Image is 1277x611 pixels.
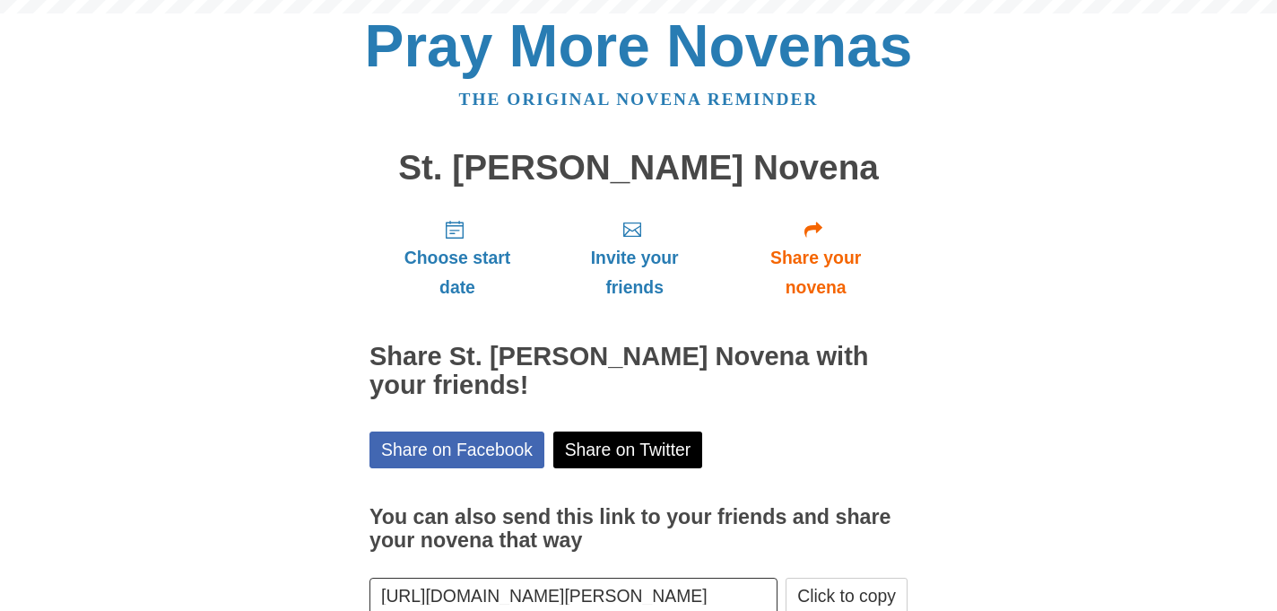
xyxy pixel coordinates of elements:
[724,205,908,311] a: Share your novena
[365,13,913,79] a: Pray More Novenas
[369,205,545,311] a: Choose start date
[459,90,819,109] a: The original novena reminder
[545,205,724,311] a: Invite your friends
[369,343,908,400] h2: Share St. [PERSON_NAME] Novena with your friends!
[742,243,890,302] span: Share your novena
[369,432,544,468] a: Share on Facebook
[553,432,703,468] a: Share on Twitter
[387,243,527,302] span: Choose start date
[563,243,706,302] span: Invite your friends
[369,149,908,188] h1: St. [PERSON_NAME] Novena
[369,506,908,552] h3: You can also send this link to your friends and share your novena that way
